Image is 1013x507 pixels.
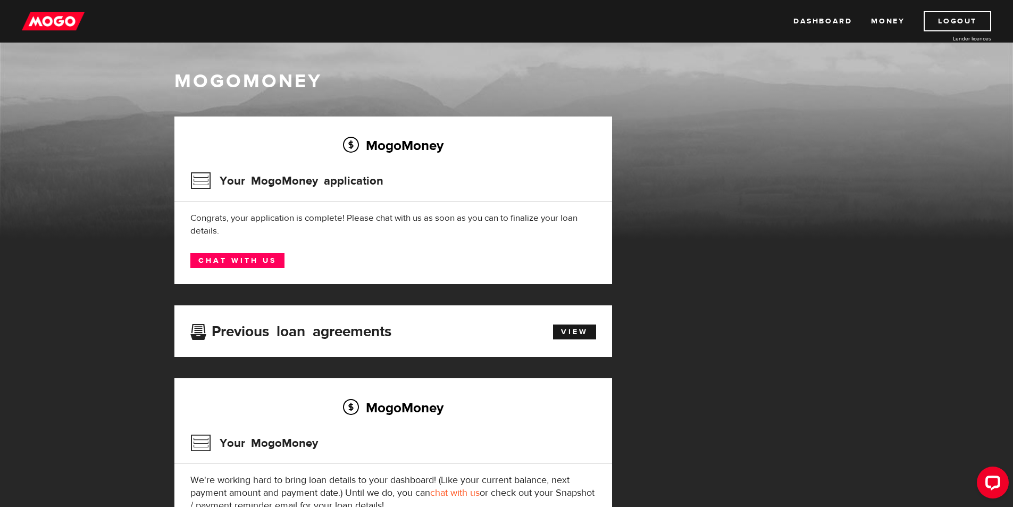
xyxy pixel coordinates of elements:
[924,11,991,31] a: Logout
[190,396,596,419] h2: MogoMoney
[968,462,1013,507] iframe: LiveChat chat widget
[190,253,284,268] a: Chat with us
[430,487,480,499] a: chat with us
[793,11,852,31] a: Dashboard
[190,212,596,237] div: Congrats, your application is complete! Please chat with us as soon as you can to finalize your l...
[911,35,991,43] a: Lender licences
[553,325,596,339] a: View
[190,429,318,457] h3: Your MogoMoney
[871,11,905,31] a: Money
[190,323,391,337] h3: Previous loan agreements
[174,70,839,93] h1: MogoMoney
[190,167,383,195] h3: Your MogoMoney application
[22,11,85,31] img: mogo_logo-11ee424be714fa7cbb0f0f49df9e16ec.png
[190,134,596,156] h2: MogoMoney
